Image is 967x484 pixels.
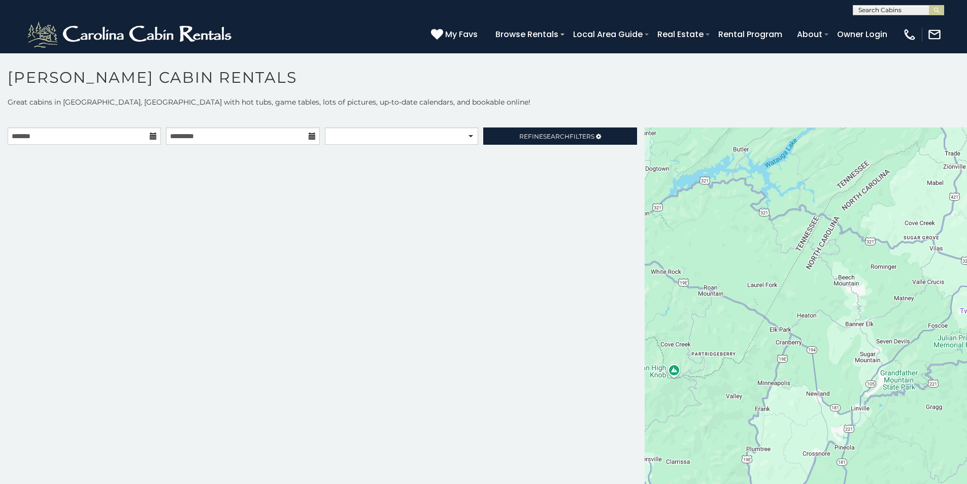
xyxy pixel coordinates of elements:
a: Rental Program [713,25,787,43]
img: mail-regular-white.png [927,27,942,42]
a: My Favs [431,28,480,41]
a: About [792,25,827,43]
span: Refine Filters [519,133,594,140]
span: My Favs [445,28,478,41]
a: Owner Login [832,25,892,43]
span: Search [543,133,570,140]
a: Browse Rentals [490,25,563,43]
a: Real Estate [652,25,709,43]
img: phone-regular-white.png [903,27,917,42]
img: White-1-2.png [25,19,236,50]
a: Local Area Guide [568,25,648,43]
a: RefineSearchFilters [483,127,637,145]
